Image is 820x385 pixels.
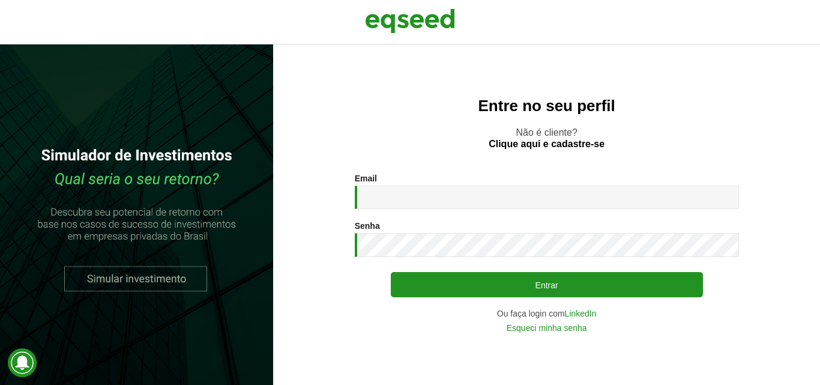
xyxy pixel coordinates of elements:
[297,127,796,150] p: Não é cliente?
[355,174,377,183] label: Email
[355,222,380,230] label: Senha
[365,6,455,36] img: EqSeed Logo
[391,272,703,297] button: Entrar
[565,309,597,318] a: LinkedIn
[489,139,604,149] a: Clique aqui e cadastre-se
[507,324,587,332] a: Esqueci minha senha
[355,309,739,318] div: Ou faça login com
[297,97,796,115] h2: Entre no seu perfil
